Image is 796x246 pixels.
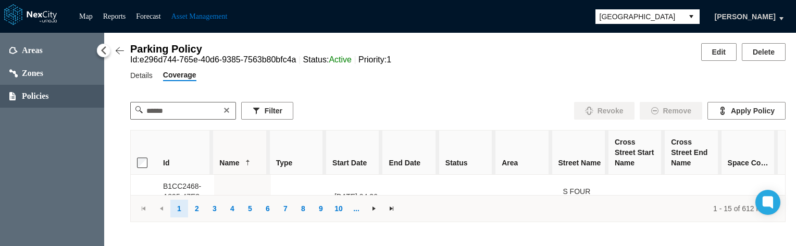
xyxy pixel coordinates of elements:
[223,200,241,217] a: undefined 4
[330,200,347,217] a: undefined 10
[671,137,715,168] span: Cross Street End Name
[163,70,196,80] span: Coverage
[130,55,303,64] span: Id : e296d744-765e-40d6-9385-7563b80bfc4a
[241,102,293,120] button: Filter
[671,175,728,229] td: N/A
[558,158,601,168] span: Street Name
[206,200,223,217] a: undefined 3
[329,55,352,64] span: Active
[276,158,293,168] span: Type
[136,12,160,20] a: Forecast
[728,158,772,168] span: Space Count
[556,175,614,229] td: S FOUR MILE RUN DR
[383,200,401,217] a: Go to the last page
[130,70,153,81] span: Details
[241,200,259,217] a: undefined 5
[9,92,16,100] img: policies.svg
[332,158,367,168] span: Start Date
[103,12,126,20] a: Reports
[728,175,785,229] td: 6
[712,47,726,57] span: Edit
[502,158,518,168] span: Area
[753,47,775,57] span: Delete
[22,91,49,101] span: Policies
[79,12,93,20] a: Map
[271,175,328,229] td: Parking
[171,12,228,20] a: Asset Management
[683,9,700,24] button: select
[358,55,391,64] span: Priority : 1
[219,158,239,168] span: Name
[294,200,312,217] a: undefined 8
[259,200,277,217] a: undefined 6
[170,200,188,217] a: undefined 1
[163,181,208,223] div: B1CC2468-A895-47E3-88D3-A66257E6A8D3
[742,43,786,61] button: Delete
[600,11,679,22] span: [GEOGRAPHIC_DATA]
[265,106,282,116] span: Filter
[9,47,18,54] img: areas.svg
[500,175,557,229] td: N/A
[408,203,774,214] div: 1 - 15 of 612 items
[715,11,776,22] span: [PERSON_NAME]
[701,43,737,61] button: Edit
[615,137,658,168] span: Cross Street Start Name
[22,68,43,79] span: Zones
[704,8,787,25] button: [PERSON_NAME]
[707,102,786,120] button: Apply Policy
[188,200,206,217] a: undefined 2
[9,69,18,77] img: zones.svg
[22,45,43,56] span: Areas
[347,200,365,217] a: ...
[385,175,443,229] td: N/A
[389,158,420,168] span: End Date
[115,46,125,56] img: Back
[365,200,383,217] a: Go to the next page
[328,175,385,229] td: [DATE] 04:26 AM
[303,55,358,64] span: Status :
[277,200,294,217] a: undefined 7
[312,200,330,217] a: undefined 9
[614,175,671,229] td: N/A
[731,106,775,116] span: Apply Policy
[130,43,391,55] div: Parking Policy
[163,158,169,168] span: Id
[445,158,468,168] span: Status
